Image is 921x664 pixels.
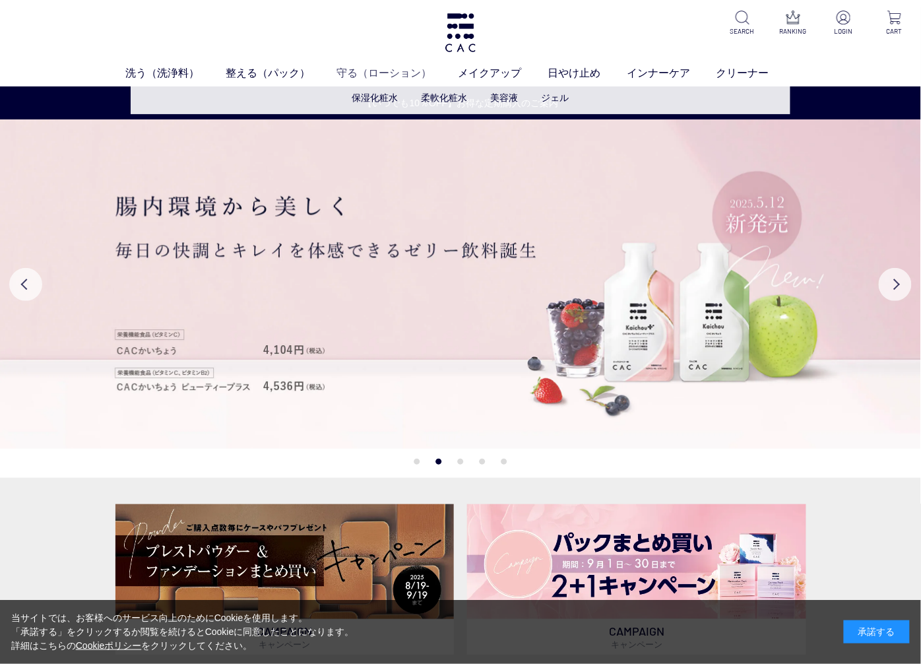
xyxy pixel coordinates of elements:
[777,11,810,36] a: RANKING
[436,459,442,465] button: 2 of 5
[827,11,860,36] a: LOGIN
[726,26,759,36] p: SEARCH
[467,504,806,655] a: パックキャンペーン2+1 パックキャンペーン2+1 CAMPAIGNキャンペーン
[716,65,796,81] a: クリーナー
[336,65,458,81] a: 守る（ローション）
[125,65,226,81] a: 洗う（洗浄料）
[414,459,420,465] button: 1 of 5
[879,268,912,301] button: Next
[226,65,336,81] a: 整える（パック）
[501,459,507,465] button: 5 of 5
[542,92,569,103] a: ジェル
[827,26,860,36] p: LOGIN
[9,268,42,301] button: Previous
[443,13,478,52] img: logo
[627,65,716,81] a: インナーケア
[76,640,142,651] a: Cookieポリシー
[726,11,759,36] a: SEARCH
[878,26,910,36] p: CART
[458,459,464,465] button: 3 of 5
[548,65,627,81] a: 日やけ止め
[878,11,910,36] a: CART
[458,65,548,81] a: メイクアップ
[11,611,354,653] div: 当サイトでは、お客様へのサービス向上のためにCookieを使用します。 「承諾する」をクリックするか閲覧を続けるとCookieに同意したことになります。 詳細はこちらの をクリックしてください。
[1,96,921,110] a: 【いつでも10％OFF】お得な定期購入のご案内
[480,459,486,465] button: 4 of 5
[115,504,454,619] img: ベースメイクキャンペーン
[844,620,910,644] div: 承諾する
[115,504,454,655] a: ベースメイクキャンペーン ベースメイクキャンペーン CAMPAIGNキャンペーン
[491,92,519,103] a: 美容液
[467,504,806,619] img: パックキャンペーン2+1
[422,92,468,103] a: 柔軟化粧水
[352,92,398,103] a: 保湿化粧水
[777,26,810,36] p: RANKING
